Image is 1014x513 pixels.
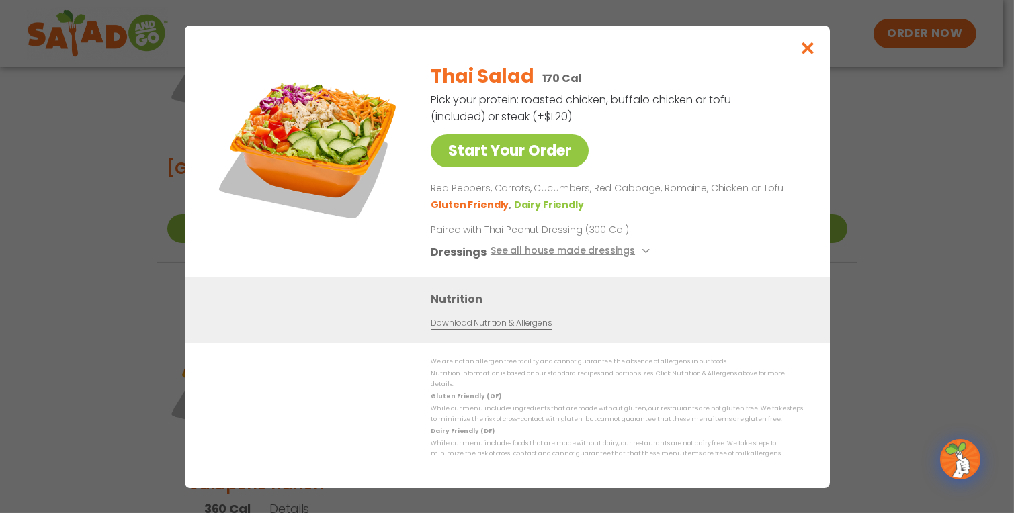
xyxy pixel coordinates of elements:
[431,316,552,329] a: Download Nutrition & Allergens
[431,197,513,212] li: Gluten Friendly
[431,181,798,197] p: Red Peppers, Carrots, Cucumbers, Red Cabbage, Romaine, Chicken or Tofu
[431,369,803,389] p: Nutrition information is based on our standard recipes and portion sizes. Click Nutrition & Aller...
[431,404,803,424] p: While our menu includes ingredients that are made without gluten, our restaurants are not gluten ...
[431,438,803,459] p: While our menu includes foods that are made without dairy, our restaurants are not dairy free. We...
[215,52,403,240] img: Featured product photo for Thai Salad
[786,26,829,71] button: Close modal
[431,357,803,367] p: We are not an allergen free facility and cannot guarantee the absence of allergens in our foods.
[542,70,581,87] p: 170 Cal
[490,243,653,260] button: See all house made dressings
[431,392,501,400] strong: Gluten Friendly (GF)
[431,91,733,125] p: Pick your protein: roasted chicken, buffalo chicken or tofu (included) or steak (+$1.20)
[431,134,589,167] a: Start Your Order
[941,440,979,478] img: wpChatIcon
[431,290,810,307] h3: Nutrition
[431,62,534,91] h2: Thai Salad
[431,222,679,236] p: Paired with Thai Peanut Dressing (300 Cal)
[431,243,487,260] h3: Dressings
[431,426,494,434] strong: Dairy Friendly (DF)
[513,197,586,212] li: Dairy Friendly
